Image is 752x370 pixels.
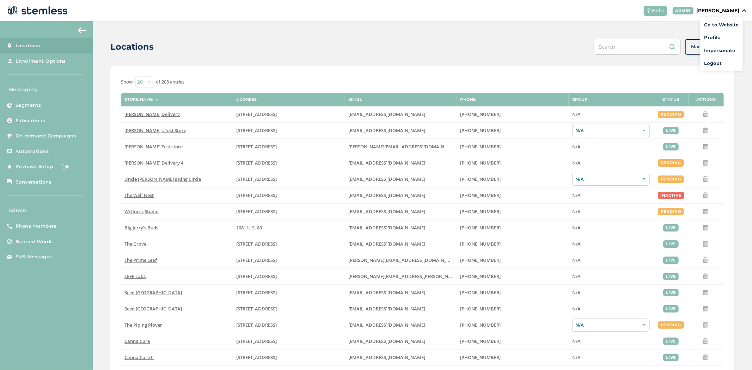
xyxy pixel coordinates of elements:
[460,208,501,215] span: [PHONE_NUMBER]
[348,273,497,279] span: [PERSON_NAME][EMAIL_ADDRESS][PERSON_NAME][DOMAIN_NAME]
[156,79,184,86] label: of 208 entries
[124,111,180,117] span: [PERSON_NAME] Delivery
[663,143,679,150] div: live
[572,241,650,247] label: N/A
[460,257,565,263] label: (520) 272-8455
[124,322,229,328] label: The Piping Plover
[155,99,159,101] img: icon-sort-1e1d7615.svg
[348,176,453,182] label: christian@uncleherbsak.com
[110,41,154,53] h2: Locations
[124,338,150,344] span: Canna Cure
[572,192,650,198] label: N/A
[460,273,565,279] label: (707) 513-9697
[124,306,182,312] span: Seed [GEOGRAPHIC_DATA]
[124,354,229,360] label: Canna Cure II
[348,241,425,247] span: [EMAIL_ADDRESS][DOMAIN_NAME]
[663,257,679,264] div: live
[237,338,277,344] span: [STREET_ADDRESS]
[237,160,277,166] span: [STREET_ADDRESS]
[663,338,679,345] div: live
[460,111,565,117] label: (818) 561-0790
[460,111,501,117] span: [PHONE_NUMBER]
[348,225,453,231] label: info@bigjerrysbuds.com
[348,192,453,198] label: vmrobins@gmail.com
[237,354,277,360] span: [STREET_ADDRESS]
[237,257,341,263] label: 4120 East Speedway Boulevard
[237,290,341,296] label: 553 Congress Street
[237,209,341,215] label: 123 Main Street
[658,159,684,167] div: pending
[237,176,341,182] label: 209 King Circle
[572,173,650,186] div: N/A
[572,225,650,231] label: N/A
[348,290,453,296] label: team@seedyourhead.com
[460,127,501,134] span: [PHONE_NUMBER]
[237,192,341,198] label: 1005 4th Avenue
[124,192,154,198] span: The Well Nest
[348,144,453,150] label: swapnil@stemless.co
[460,176,501,182] span: [PHONE_NUMBER]
[348,128,453,134] label: brianashen@gmail.com
[124,143,183,150] span: [PERSON_NAME] Test store
[124,354,154,360] span: Canna Cure II
[348,257,461,263] span: [PERSON_NAME][EMAIL_ADDRESS][DOMAIN_NAME]
[124,160,183,166] span: [PERSON_NAME] Delivery 4
[658,208,684,215] div: pending
[460,192,501,198] span: [PHONE_NUMBER]
[460,143,501,150] span: [PHONE_NUMBER]
[124,128,229,134] label: Brian's Test Store
[348,354,453,360] label: contact@shopcannacure.com
[647,8,651,13] img: icon-help-white-03924b79.svg
[460,97,476,102] label: Phone
[124,176,229,182] label: Uncle Herb’s King Circle
[237,241,341,247] label: 8155 Center Street
[124,225,229,231] label: Big Jerry's Buds
[460,289,501,296] span: [PHONE_NUMBER]
[658,111,684,118] div: pending
[124,273,229,279] label: LEEF Labs
[124,241,146,247] span: The Grove
[572,144,650,150] label: N/A
[237,257,277,263] span: [STREET_ADDRESS]
[663,305,679,313] div: live
[696,7,739,14] p: [PERSON_NAME]
[460,306,565,312] label: (617) 553-5922
[16,117,45,124] span: Subscribers
[460,209,565,215] label: (269) 929-8463
[348,354,425,360] span: [EMAIL_ADDRESS][DOMAIN_NAME]
[572,290,650,296] label: N/A
[572,111,650,117] label: N/A
[237,273,277,279] span: [STREET_ADDRESS]
[124,208,159,215] span: Wellness Studio
[237,111,277,117] span: [STREET_ADDRESS]
[348,306,453,312] label: info@bostonseeds.com
[237,128,341,134] label: 123 East Main Street
[348,97,362,102] label: Email
[124,257,157,263] span: The Prime Leaf
[237,306,277,312] span: [STREET_ADDRESS]
[124,257,229,263] label: The Prime Leaf
[717,336,752,370] iframe: Chat Widget
[691,43,728,50] span: Manage Groups
[124,144,229,150] label: Swapnil Test store
[237,111,341,117] label: 17523 Ventura Boulevard
[124,209,229,215] label: Wellness Studio
[663,273,679,280] div: live
[460,224,501,231] span: [PHONE_NUMBER]
[572,338,650,344] label: N/A
[658,192,684,199] div: inactive
[348,338,425,344] span: [EMAIL_ADDRESS][DOMAIN_NAME]
[124,127,186,134] span: [PERSON_NAME]'s Test Store
[704,60,739,67] a: Logout
[460,160,565,166] label: (818) 561-0790
[460,354,501,360] span: [PHONE_NUMBER]
[237,241,277,247] span: [STREET_ADDRESS]
[124,289,182,296] span: Seed [GEOGRAPHIC_DATA]
[16,223,57,230] span: Phone Numbers
[673,7,694,14] div: ADMIN
[16,148,49,155] span: Automations
[237,144,341,150] label: 5241 Center Boulevard
[460,354,565,360] label: (405) 338-9112
[237,289,277,296] span: [STREET_ADDRESS]
[572,354,650,360] label: N/A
